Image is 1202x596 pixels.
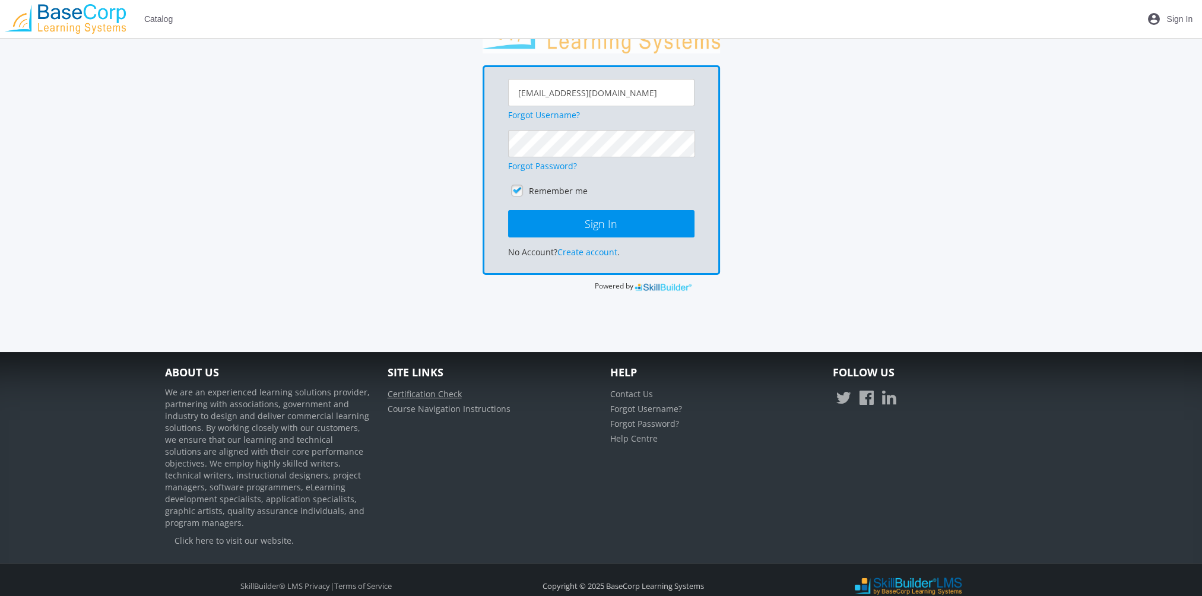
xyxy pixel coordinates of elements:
a: Course Navigation Instructions [388,403,510,414]
h4: About Us [165,367,370,379]
a: Forgot Username? [610,403,682,414]
a: Help Centre [610,433,658,444]
p: We are an experienced learning solutions provider, partnering with associations, government and i... [165,386,370,529]
div: Copyright © 2025 BaseCorp Learning Systems [473,581,773,592]
input: Username [508,79,694,106]
label: Remember me [529,185,588,197]
div: | [171,581,461,592]
a: Forgot Username? [508,109,580,121]
a: Terms of Service [334,581,392,591]
h4: Help [610,367,815,379]
a: Click here to visit our website. [175,535,294,546]
span: Sign In [1166,8,1193,30]
img: SkillBuilder LMS Logo [855,577,962,595]
img: SkillBuilder [635,281,693,293]
mat-icon: account_circle [1147,12,1161,26]
a: Forgot Password? [610,418,679,429]
a: SkillBuilder® LMS Privacy [240,581,330,591]
a: Contact Us [610,388,653,400]
h4: Site Links [388,367,592,379]
a: Forgot Password? [508,160,577,172]
a: Certification Check [388,388,462,400]
span: Catalog [144,8,173,30]
h4: Follow Us [833,367,1038,379]
span: No Account? . [508,246,620,258]
a: Create account [557,246,617,258]
button: Sign In [508,210,694,237]
span: Powered by [594,281,633,291]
